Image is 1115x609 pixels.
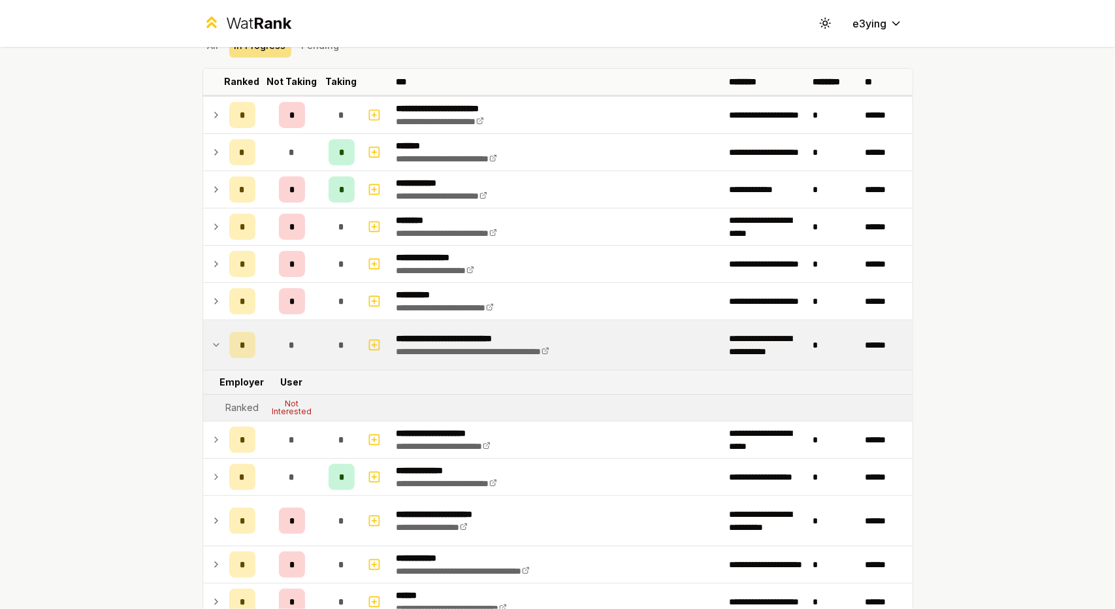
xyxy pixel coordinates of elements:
[843,12,913,35] button: e3ying
[326,75,357,88] p: Taking
[253,14,291,33] span: Rank
[226,13,291,34] div: Wat
[853,16,887,31] span: e3ying
[225,401,259,414] div: Ranked
[225,75,260,88] p: Ranked
[224,370,261,394] td: Employer
[267,75,317,88] p: Not Taking
[261,370,323,394] td: User
[202,13,292,34] a: WatRank
[266,400,318,416] div: Not Interested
